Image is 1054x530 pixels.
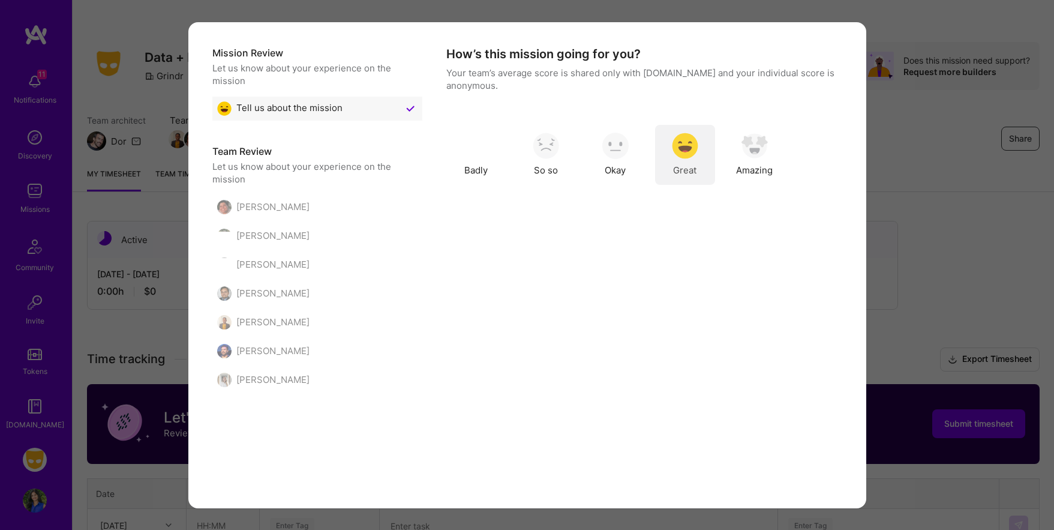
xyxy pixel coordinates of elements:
h5: Mission Review [212,46,422,59]
span: So so [534,164,558,176]
img: Jan Vandenbos [217,286,232,301]
img: Great emoji [217,101,232,116]
img: soso [672,133,698,159]
div: Let us know about your experience on the mission [212,62,422,87]
img: Checkmark [403,101,418,116]
div: [PERSON_NAME] [217,200,310,214]
div: [PERSON_NAME] [217,315,310,330]
img: Sadok Cervantes [217,344,232,358]
p: Your team’s average score is shared only with [DOMAIN_NAME] and your individual score is anonymous. [446,67,842,92]
span: Badly [464,164,488,176]
img: soso [741,133,768,159]
span: Tell us about the mission [236,101,343,116]
div: [PERSON_NAME] [217,344,310,358]
img: Fiorella Wever [217,373,232,387]
img: soso [602,133,629,159]
h5: Team Review [212,145,422,158]
img: Janet Jones [217,229,232,243]
span: Okay [605,164,626,176]
h4: How’s this mission going for you? [446,46,641,62]
div: Let us know about your experience on the mission [212,160,422,185]
div: [PERSON_NAME] [217,229,310,243]
img: Jesse Stratton [217,257,232,272]
div: modal [188,22,866,508]
div: [PERSON_NAME] [217,286,310,301]
img: Gabriel Morales [217,200,232,214]
img: Anjul Kumar [217,315,232,330]
div: [PERSON_NAME] [217,373,310,387]
span: Amazing [736,164,773,176]
img: soso [533,133,559,159]
div: [PERSON_NAME] [217,257,310,272]
img: soso [463,133,490,159]
span: Great [673,164,696,176]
